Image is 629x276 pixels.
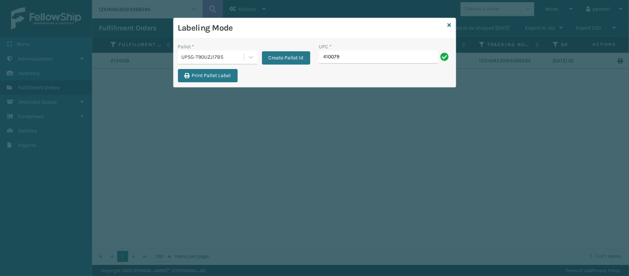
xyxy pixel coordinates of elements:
[178,69,238,82] button: Print Pallet Label
[319,43,332,51] label: UPC
[182,54,245,61] div: UPSG-T90UZJ17BS
[178,23,445,34] h3: Labeling Mode
[262,51,310,65] button: Create Pallet Id
[178,43,195,51] label: Pallet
